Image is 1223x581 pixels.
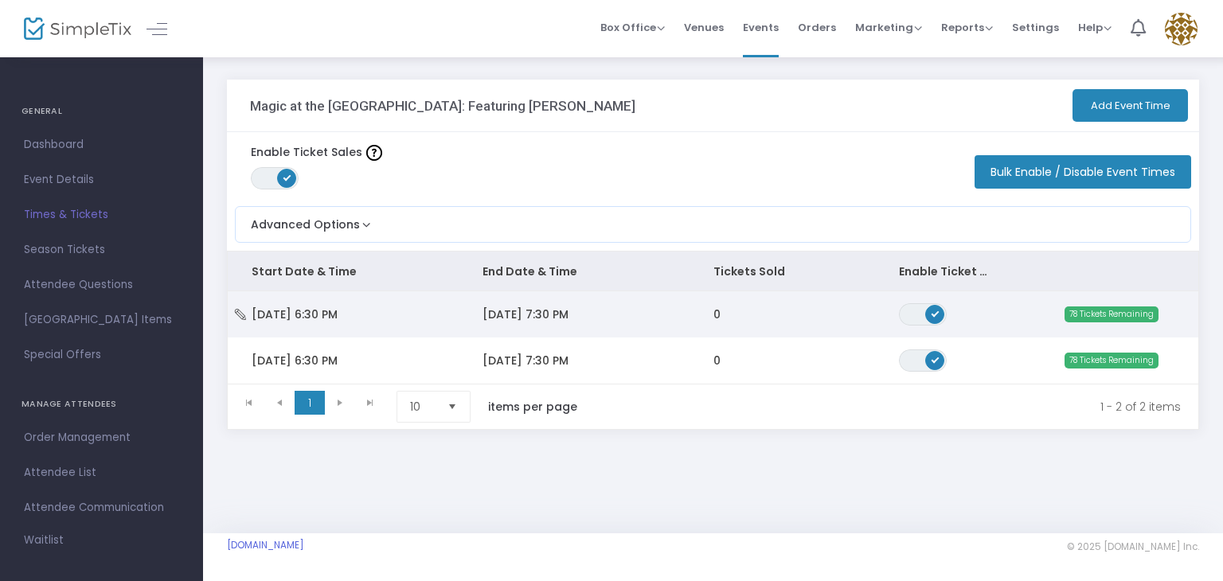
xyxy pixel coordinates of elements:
span: 10 [410,399,435,415]
div: Data table [228,252,1198,384]
a: [DOMAIN_NAME] [227,539,304,552]
span: Attendee Communication [24,497,179,518]
label: Enable Ticket Sales [251,144,382,161]
img: question-mark [366,145,382,161]
span: 78 Tickets Remaining [1065,306,1159,322]
span: [DATE] 6:30 PM [252,353,338,368]
span: Dashboard [24,135,179,155]
button: Advanced Options [236,207,374,233]
h4: MANAGE ATTENDEES [21,388,182,420]
span: Events [743,7,779,48]
span: Attendee List [24,462,179,483]
span: ON [931,355,939,363]
span: Attendee Questions [24,275,179,295]
th: Enable Ticket Sales [875,252,1014,291]
span: Box Office [600,20,665,35]
span: [DATE] 7:30 PM [483,353,569,368]
span: [GEOGRAPHIC_DATA] Items [24,310,179,330]
span: Orders [798,7,836,48]
span: Page 1 [295,391,325,415]
button: Add Event Time [1073,89,1188,122]
span: ON [283,174,291,181]
span: Order Management [24,427,179,448]
span: Waitlist [24,532,64,548]
span: Special Offers [24,345,179,365]
button: Select [441,392,463,422]
span: 78 Tickets Remaining [1065,353,1159,368]
span: Settings [1012,7,1059,48]
label: items per page [488,399,577,415]
kendo-pager-info: 1 - 2 of 2 items [611,391,1181,423]
span: Times & Tickets [24,205,179,225]
span: Season Tickets [24,240,179,260]
span: Event Details [24,170,179,190]
span: Help [1078,20,1112,35]
th: Start Date & Time [228,252,459,291]
h4: GENERAL [21,96,182,127]
span: [DATE] 6:30 PM [252,306,338,322]
span: 0 [713,306,721,322]
span: Reports [941,20,993,35]
span: [DATE] 7:30 PM [483,306,569,322]
button: Bulk Enable / Disable Event Times [975,155,1191,189]
th: Tickets Sold [690,252,874,291]
span: 0 [713,353,721,368]
span: Venues [684,7,724,48]
span: © 2025 [DOMAIN_NAME] Inc. [1067,540,1199,553]
h3: Magic at the [GEOGRAPHIC_DATA]: Featuring [PERSON_NAME] [250,98,635,114]
th: End Date & Time [459,252,690,291]
span: Marketing [855,20,922,35]
span: ON [931,309,939,317]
